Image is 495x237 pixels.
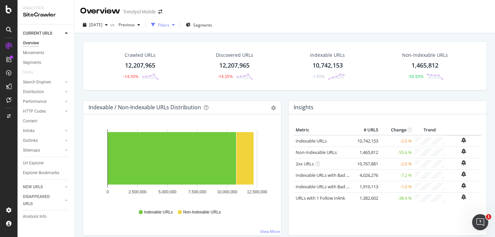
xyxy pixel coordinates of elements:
th: Trend [414,125,446,135]
td: -2.0 % [380,135,414,147]
div: HTTP Codes [23,108,46,115]
a: Outlinks [23,137,63,144]
div: Discovered URLs [216,52,253,58]
div: Outlinks [23,137,38,144]
a: Content [23,118,70,125]
iframe: Intercom live chat [472,214,488,230]
div: bell-plus [461,171,466,177]
text: 7,500,000 [188,190,206,194]
div: Analysis Info [23,213,46,220]
th: Metric [294,125,353,135]
div: 1,465,812 [411,61,438,70]
div: bell-plus [461,194,466,200]
td: 1,382,602 [353,192,380,204]
div: Overview [23,40,39,47]
div: NEW URLS [23,184,43,191]
text: 5,000,000 [158,190,176,194]
div: 12,207,965 [125,61,155,70]
div: Explorer Bookmarks [23,169,59,176]
span: vs [110,22,116,28]
div: Performance [23,98,46,105]
a: Inlinks [23,127,63,134]
a: Overview [23,40,70,47]
div: 10,742,153 [312,61,343,70]
span: Previous [116,22,135,28]
a: Sitemaps [23,147,63,154]
span: Non-Indexable URLs [183,209,221,215]
td: 10,742,153 [353,135,380,147]
div: bell-plus [461,160,466,165]
div: Search Engines [23,79,51,86]
div: -14.35% [123,74,138,79]
div: Trendyol Mobile [123,8,156,15]
a: Performance [23,98,63,105]
div: Movements [23,49,44,56]
div: -14.35% [218,74,233,79]
a: Visits [23,69,40,76]
a: Search Engines [23,79,63,86]
div: -55.55% [408,74,423,79]
a: View More [260,229,280,234]
a: Non-Indexable URLs [296,149,337,155]
div: Segments [23,59,41,66]
span: 2025 Aug. 3rd [89,22,102,28]
a: CURRENT URLS [23,30,63,37]
td: 4,026,276 [353,169,380,181]
div: Analytics [23,5,69,11]
div: bell-plus [461,137,466,143]
td: -1.0 % [380,181,414,192]
div: Indexable URLs [310,52,345,58]
div: bell-plus [461,149,466,154]
div: Crawled URLs [125,52,156,58]
td: -7.2 % [380,169,414,181]
div: Visits [23,69,33,76]
a: URLs with 1 Follow Inlink [296,195,345,201]
button: Previous [116,19,143,30]
a: HTTP Codes [23,108,63,115]
a: Indexable URLs with Bad Description [296,184,369,190]
a: Indexable URLs with Bad H1 [296,172,352,178]
text: 2,500,000 [129,190,147,194]
a: Segments [23,59,70,66]
svg: A chart. [89,125,276,203]
div: Url Explorer [23,160,44,167]
span: 1 [486,214,491,220]
div: Content [23,118,37,125]
div: SiteCrawler [23,11,69,19]
a: Indexable URLs [296,138,327,144]
td: 1,465,812 [353,147,380,158]
div: Non-Indexable URLs [402,52,448,58]
button: [DATE] [80,19,110,30]
td: 10,767,881 [353,158,380,169]
a: Url Explorer [23,160,70,167]
a: Explorer Bookmarks [23,169,70,176]
a: Analysis Info [23,213,70,220]
div: DISAPPEARED URLS [23,193,57,207]
div: 12,207,965 [219,61,250,70]
div: -1.95% [312,74,325,79]
td: -55.6 % [380,147,414,158]
a: NEW URLS [23,184,63,191]
div: bell-plus [461,183,466,188]
text: 0 [106,190,109,194]
a: DISAPPEARED URLS [23,193,63,207]
a: Movements [23,49,70,56]
span: Segments [193,22,212,28]
div: Sitemaps [23,147,40,154]
div: Distribution [23,88,44,95]
a: 2xx URLs [296,161,314,167]
div: CURRENT URLS [23,30,52,37]
th: Change [380,125,414,135]
button: Segments [183,19,215,30]
text: 10,000,000 [217,190,237,194]
span: Indexable URLs [144,209,173,215]
a: Distribution [23,88,63,95]
div: Indexable / Non-Indexable URLs Distribution [89,104,201,111]
th: # URLS [353,125,380,135]
h4: Insights [294,103,313,112]
div: Filters [158,22,169,28]
div: Overview [80,5,120,17]
td: 1,910,113 [353,181,380,192]
div: arrow-right-arrow-left [158,9,162,14]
